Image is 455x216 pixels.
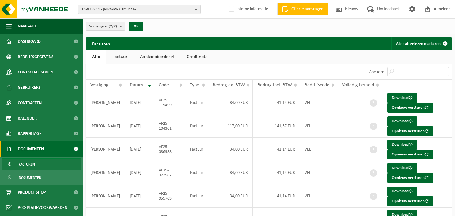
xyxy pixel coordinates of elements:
span: Product Shop [18,185,46,200]
span: Acceptatievoorwaarden [18,200,67,215]
td: Factuur [185,91,208,114]
a: Aankoopborderel [134,50,180,64]
a: Offerte aanvragen [277,3,328,15]
td: [PERSON_NAME] [86,114,125,138]
td: VF25-119499 [154,91,185,114]
button: Opnieuw versturen [387,173,433,183]
span: Gebruikers [18,80,41,95]
a: Download [387,163,417,173]
span: Datum [130,83,143,88]
button: 10-975834 - [GEOGRAPHIC_DATA] [78,5,201,14]
span: Rapportage [18,126,41,141]
button: Opnieuw versturen [387,196,433,206]
td: [DATE] [125,91,154,114]
a: Factuur [106,50,134,64]
td: VF25-086988 [154,138,185,161]
td: [PERSON_NAME] [86,91,125,114]
button: Alles als gelezen markeren [391,37,451,50]
span: Navigatie [18,18,37,34]
span: Vestigingen [89,22,117,31]
span: Bedrijfscode [305,83,329,88]
td: 34,00 EUR [208,138,253,161]
span: Bedrag incl. BTW [257,83,292,88]
button: OK [129,22,143,31]
count: (2/2) [109,24,117,28]
td: VEL [300,161,337,184]
td: [PERSON_NAME] [86,138,125,161]
span: Contactpersonen [18,65,53,80]
td: VEL [300,91,337,114]
td: VEL [300,114,337,138]
span: Bedrag ex. BTW [213,83,245,88]
a: Creditnota [180,50,214,64]
span: Dashboard [18,34,41,49]
td: VEL [300,138,337,161]
label: Zoeken: [369,69,384,74]
td: 34,00 EUR [208,91,253,114]
td: 141,57 EUR [253,114,300,138]
span: Code [159,83,169,88]
span: Type [190,83,199,88]
td: [DATE] [125,114,154,138]
td: 117,00 EUR [208,114,253,138]
a: Download [387,140,417,150]
span: 10-975834 - [GEOGRAPHIC_DATA] [82,5,192,14]
td: VEL [300,184,337,208]
span: Offerte aanvragen [290,6,325,12]
span: Facturen [19,159,35,170]
td: 41,14 EUR [253,91,300,114]
span: Volledig betaald [342,83,374,88]
span: Bedrijfsgegevens [18,49,54,65]
td: Factuur [185,184,208,208]
td: Factuur [185,114,208,138]
a: Download [387,116,417,126]
td: Factuur [185,138,208,161]
td: [DATE] [125,161,154,184]
a: Alle [86,50,106,64]
button: Opnieuw versturen [387,150,433,159]
td: [PERSON_NAME] [86,184,125,208]
td: Factuur [185,161,208,184]
td: VF25-055709 [154,184,185,208]
a: Facturen [2,158,81,170]
span: Kalender [18,111,37,126]
label: Interne informatie [228,5,268,14]
td: 41,14 EUR [253,138,300,161]
a: Download [387,187,417,196]
button: Opnieuw versturen [387,103,433,113]
td: [PERSON_NAME] [86,161,125,184]
td: VF25-072587 [154,161,185,184]
td: 34,00 EUR [208,184,253,208]
span: Contracten [18,95,42,111]
h2: Facturen [86,37,116,49]
span: Documenten [19,172,41,183]
td: [DATE] [125,184,154,208]
td: 41,14 EUR [253,161,300,184]
span: Documenten [18,141,44,157]
a: Documenten [2,171,81,183]
td: VF25-104301 [154,114,185,138]
a: Download [387,93,417,103]
td: [DATE] [125,138,154,161]
span: Vestiging [90,83,108,88]
td: 34,00 EUR [208,161,253,184]
button: Vestigingen(2/2) [86,22,125,31]
button: Opnieuw versturen [387,126,433,136]
td: 41,14 EUR [253,184,300,208]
